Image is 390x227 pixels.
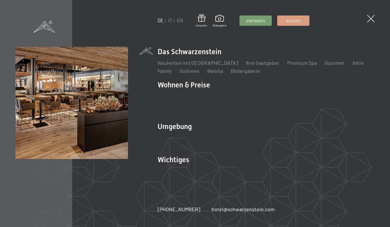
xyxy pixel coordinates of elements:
a: IT [168,18,172,23]
a: Bildergalerie [231,68,260,74]
a: Belvita [207,68,223,74]
a: Anfragen [240,16,271,25]
a: EN [177,18,183,23]
span: Buchen [286,18,301,24]
a: Ihre Gastgeber [246,60,279,66]
a: [PHONE_NUMBER] [158,206,200,213]
a: Bildergalerie [213,15,227,27]
a: Gourmet [325,60,345,66]
span: Anfragen [246,18,265,24]
a: Family [158,68,172,74]
a: Aktiv [352,60,364,66]
a: Neuheiten im [GEOGRAPHIC_DATA] [158,60,238,66]
span: Gutschein [196,24,207,27]
a: Gutschein [196,14,207,27]
a: hotel@schwarzenstein.com [211,206,275,213]
a: Premium Spa [287,60,317,66]
a: Buchen [278,16,309,25]
a: DE [158,18,163,23]
span: Bildergalerie [213,24,227,27]
span: [PHONE_NUMBER] [158,206,200,212]
a: GoGreen [180,68,200,74]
